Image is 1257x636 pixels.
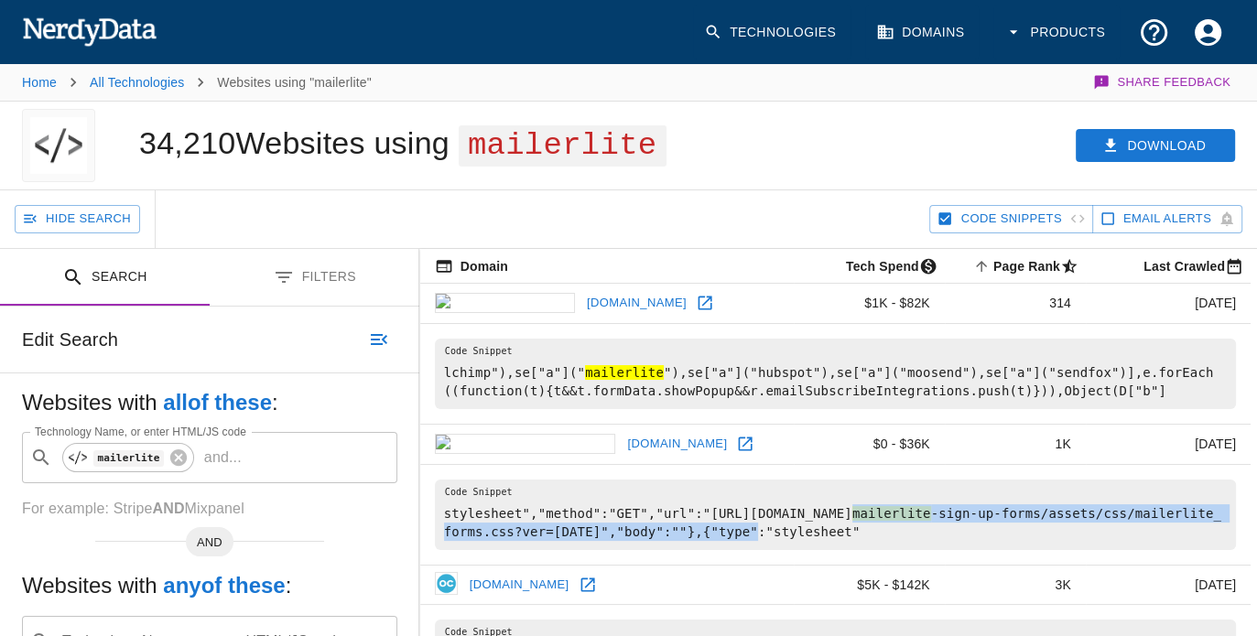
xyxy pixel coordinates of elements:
p: Websites using "mailerlite" [217,73,372,92]
hl: mailerlite [852,506,931,521]
a: Open openculture.com in new window [574,571,601,598]
button: Filters [210,249,419,307]
div: mailerlite [62,443,194,472]
b: any of these [163,573,285,598]
a: Technologies [693,5,851,59]
button: Account Settings [1181,5,1235,59]
button: Hide Code Snippets [929,205,1092,233]
span: Hide Code Snippets [960,209,1061,230]
p: and ... [197,447,249,469]
a: Open carbonbrief.org in new window [731,430,759,458]
button: Hide Search [15,205,140,233]
span: mailerlite [459,125,666,167]
a: All Technologies [90,75,184,90]
td: $0 - $36K [794,424,945,464]
a: Open scmp.com in new window [691,289,719,317]
button: Support and Documentation [1127,5,1181,59]
td: $1K - $82K [794,284,945,324]
a: Home [22,75,57,90]
hl: mailerlite [585,365,664,380]
td: [DATE] [1086,424,1251,464]
code: mailerlite [93,450,164,466]
td: [DATE] [1086,565,1251,605]
pre: lchimp"),se["a"](" "),se["a"]("hubspot"),se["a"]("moosend"),se["a"]("sendfox")],e.forEach((functi... [435,339,1236,409]
label: Technology Name, or enter HTML/JS code [35,424,246,439]
h1: 34,210 Websites using [139,125,666,160]
nav: breadcrumb [22,64,372,101]
img: openculture.com icon [435,572,458,595]
h5: Websites with : [22,571,397,600]
button: Products [993,5,1120,59]
img: "mailerlite" logo [30,109,87,182]
td: 3K [945,565,1086,605]
td: $5K - $142K [794,565,945,605]
td: [DATE] [1086,284,1251,324]
span: Get email alerts with newly found website results. Click to enable. [1123,209,1211,230]
button: Share Feedback [1090,64,1235,101]
span: AND [186,534,233,552]
button: Get email alerts with newly found website results. Click to enable. [1092,205,1242,233]
b: AND [152,501,184,516]
img: scmp.com icon [435,293,575,313]
button: Download [1076,129,1235,163]
img: NerdyData.com [22,13,157,49]
a: Domains [865,5,979,59]
h5: Websites with : [22,388,397,417]
td: 314 [945,284,1086,324]
pre: stylesheet","method":"GET","url":"[URL][DOMAIN_NAME] -sign-up-forms/assets/css/mailerlite_forms.c... [435,480,1236,550]
a: [DOMAIN_NAME] [623,430,731,458]
td: 1K [945,424,1086,464]
a: [DOMAIN_NAME] [582,289,691,318]
span: A page popularity ranking based on a domain's backlinks. Smaller numbers signal more popular doma... [970,255,1086,277]
b: all of these [163,390,272,415]
a: [DOMAIN_NAME] [465,571,574,599]
h6: Edit Search [22,325,118,354]
span: The estimated minimum and maximum annual tech spend each webpage has, based on the free, freemium... [822,255,945,277]
p: For example: Stripe Mixpanel [22,498,397,520]
img: carbonbrief.org icon [435,434,616,454]
span: The registered domain name (i.e. "nerdydata.com"). [435,255,508,277]
span: Most recent date this website was successfully crawled [1120,255,1251,277]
